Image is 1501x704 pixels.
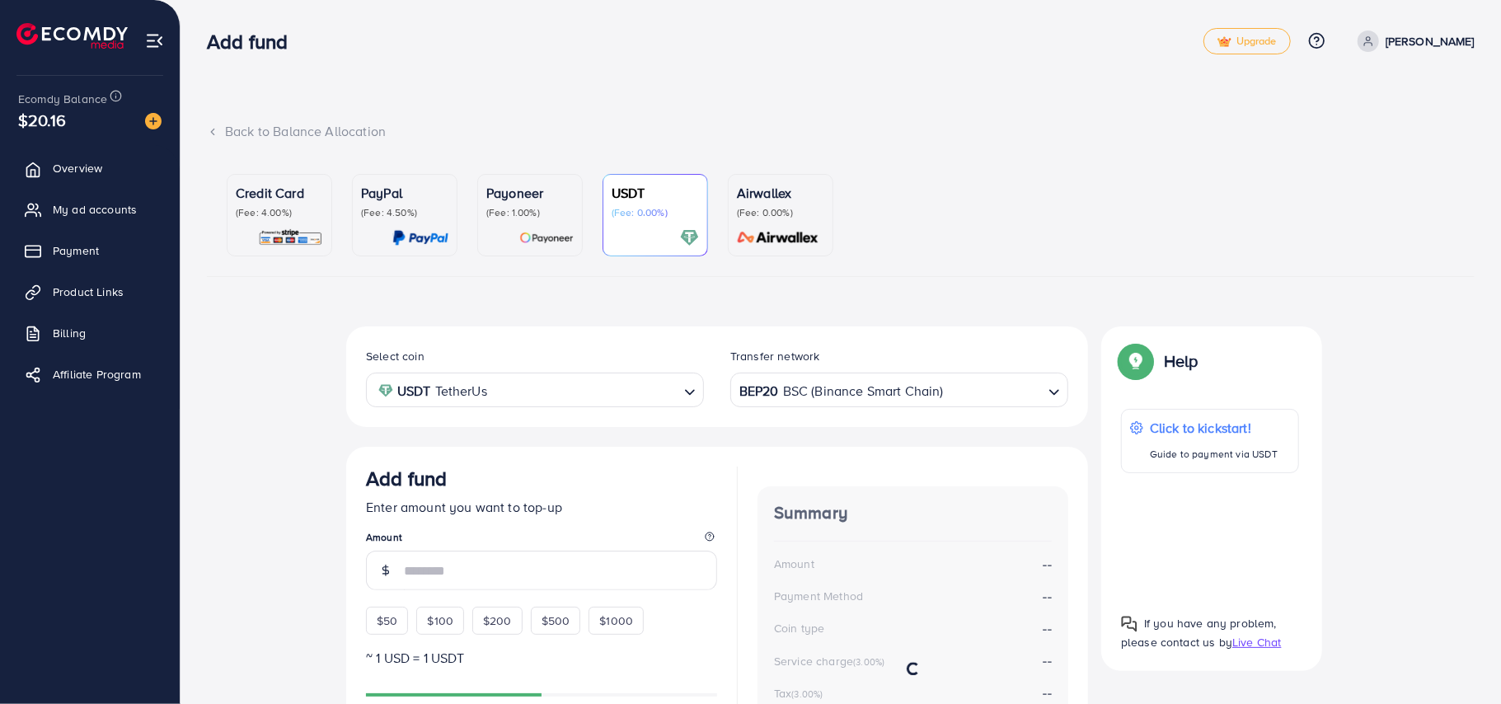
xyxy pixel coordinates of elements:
p: (Fee: 0.00%) [612,206,699,219]
a: Overview [12,152,167,185]
span: $500 [542,612,570,629]
span: $100 [427,612,453,629]
img: card [732,228,824,247]
a: [PERSON_NAME] [1351,31,1475,52]
p: Click to kickstart! [1150,418,1278,438]
span: TetherUs [435,379,487,403]
img: card [392,228,448,247]
h3: Add fund [366,467,447,490]
p: ~ 1 USD = 1 USDT [366,648,717,668]
span: Affiliate Program [53,366,141,383]
img: Popup guide [1121,346,1151,376]
span: $200 [483,612,512,629]
img: image [145,113,162,129]
p: USDT [612,183,699,203]
input: Search for option [945,378,1042,403]
span: BSC (Binance Smart Chain) [783,379,944,403]
p: (Fee: 0.00%) [737,206,824,219]
span: Live Chat [1232,634,1281,650]
input: Search for option [492,378,678,403]
span: $50 [377,612,397,629]
a: Payment [12,234,167,267]
p: (Fee: 4.00%) [236,206,323,219]
legend: Amount [366,530,717,551]
div: Search for option [366,373,704,406]
p: Enter amount you want to top-up [366,497,717,517]
a: Affiliate Program [12,358,167,391]
label: Transfer network [730,348,820,364]
img: card [680,228,699,247]
p: Payoneer [486,183,574,203]
a: tickUpgrade [1203,28,1291,54]
img: tick [1217,36,1231,48]
span: My ad accounts [53,201,137,218]
a: My ad accounts [12,193,167,226]
img: Popup guide [1121,616,1137,632]
p: Guide to payment via USDT [1150,444,1278,464]
p: PayPal [361,183,448,203]
p: Help [1164,351,1198,371]
p: [PERSON_NAME] [1386,31,1475,51]
strong: USDT [397,379,431,403]
strong: BEP20 [739,379,779,403]
span: Ecomdy Balance [18,91,107,107]
span: $20.16 [18,108,66,132]
span: Overview [53,160,102,176]
span: Billing [53,325,86,341]
img: card [258,228,323,247]
span: $1000 [599,612,633,629]
h3: Add fund [207,30,301,54]
div: Search for option [730,373,1068,406]
p: (Fee: 1.00%) [486,206,574,219]
span: Payment [53,242,99,259]
a: Billing [12,317,167,350]
a: Product Links [12,275,167,308]
p: (Fee: 4.50%) [361,206,448,219]
label: Select coin [366,348,425,364]
img: coin [378,383,393,398]
img: card [519,228,574,247]
span: Upgrade [1217,35,1277,48]
span: Product Links [53,284,124,300]
div: Back to Balance Allocation [207,122,1475,141]
img: logo [16,23,128,49]
span: If you have any problem, please contact us by [1121,615,1277,650]
p: Airwallex [737,183,824,203]
img: menu [145,31,164,50]
p: Credit Card [236,183,323,203]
